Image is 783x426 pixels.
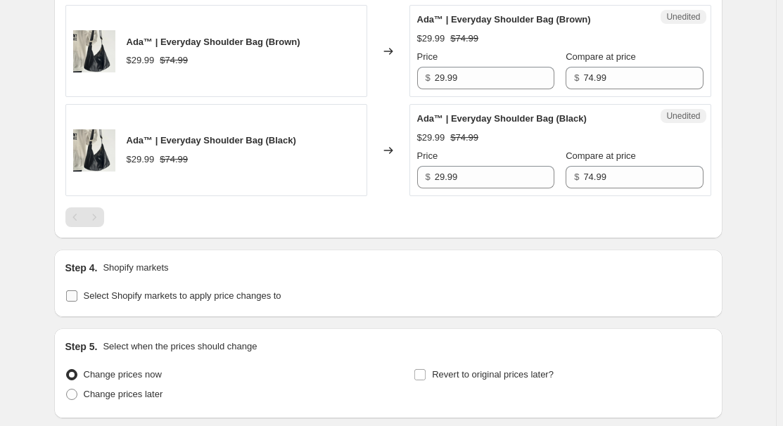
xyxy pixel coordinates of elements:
[450,32,478,46] strike: $74.99
[666,11,700,22] span: Unedited
[432,369,554,380] span: Revert to original prices later?
[84,290,281,301] span: Select Shopify markets to apply price changes to
[103,261,168,275] p: Shopify markets
[84,369,162,380] span: Change prices now
[160,153,188,167] strike: $74.99
[127,37,300,47] span: Ada™ | Everyday Shoulder Bag (Brown)
[65,207,104,227] nav: Pagination
[417,51,438,62] span: Price
[160,53,188,67] strike: $74.99
[566,51,636,62] span: Compare at price
[65,340,98,354] h2: Step 5.
[417,14,591,25] span: Ada™ | Everyday Shoulder Bag (Brown)
[417,131,445,145] div: $29.99
[127,153,155,167] div: $29.99
[127,53,155,67] div: $29.99
[566,150,636,161] span: Compare at price
[666,110,700,122] span: Unedited
[73,129,115,172] img: 13_b1aacea3-d6dd-4f80-9d22-4f19232e77ab_80x.png
[65,261,98,275] h2: Step 4.
[84,389,163,399] span: Change prices later
[426,172,431,182] span: $
[450,131,478,145] strike: $74.99
[127,135,296,146] span: Ada™ | Everyday Shoulder Bag (Black)
[103,340,257,354] p: Select when the prices should change
[426,72,431,83] span: $
[417,113,587,124] span: Ada™ | Everyday Shoulder Bag (Black)
[574,172,579,182] span: $
[417,150,438,161] span: Price
[417,32,445,46] div: $29.99
[73,30,115,72] img: 13_b1aacea3-d6dd-4f80-9d22-4f19232e77ab_80x.png
[574,72,579,83] span: $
